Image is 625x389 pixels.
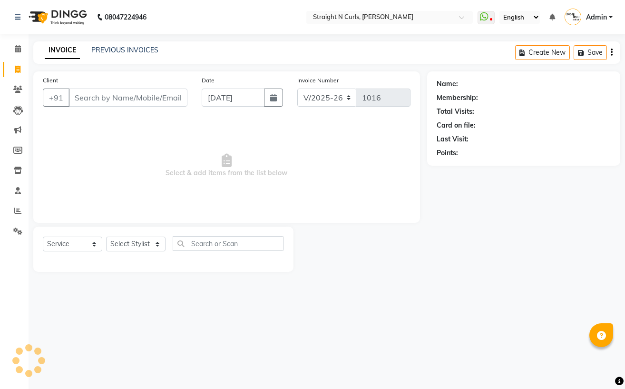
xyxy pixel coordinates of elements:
label: Client [43,76,58,85]
button: +91 [43,89,69,107]
span: Select & add items from the list below [43,118,410,213]
input: Search or Scan [173,236,284,251]
button: Create New [515,45,570,60]
b: 08047224946 [105,4,146,30]
input: Search by Name/Mobile/Email/Code [68,89,187,107]
img: logo [24,4,89,30]
span: Admin [586,12,607,22]
button: Save [574,45,607,60]
img: Admin [565,9,581,25]
div: Total Visits: [437,107,474,117]
div: Card on file: [437,120,476,130]
a: INVOICE [45,42,80,59]
label: Date [202,76,215,85]
a: PREVIOUS INVOICES [91,46,158,54]
div: Points: [437,148,458,158]
div: Membership: [437,93,478,103]
div: Last Visit: [437,134,469,144]
label: Invoice Number [297,76,339,85]
div: Name: [437,79,458,89]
